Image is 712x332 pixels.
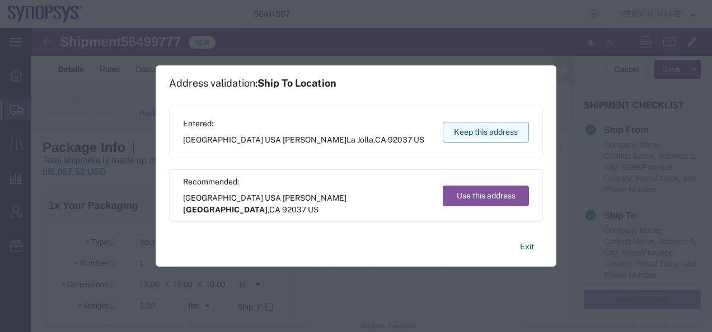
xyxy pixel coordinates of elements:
span: [GEOGRAPHIC_DATA] USA [PERSON_NAME] , [183,134,424,146]
span: CA [269,205,280,214]
span: La Jolla [346,135,373,144]
span: US [308,205,318,214]
span: CA [375,135,386,144]
button: Keep this address [443,122,529,143]
span: Ship To Location [257,77,336,89]
h1: Address validation: [169,77,336,89]
span: Recommended: [183,176,432,188]
button: Exit [511,237,543,257]
button: Use this address [443,186,529,206]
span: [GEOGRAPHIC_DATA] USA [PERSON_NAME] , [183,192,432,216]
span: 92037 [282,205,306,214]
span: [GEOGRAPHIC_DATA] [183,205,268,214]
span: Entered: [183,118,424,130]
span: 92037 [388,135,412,144]
span: US [414,135,424,144]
